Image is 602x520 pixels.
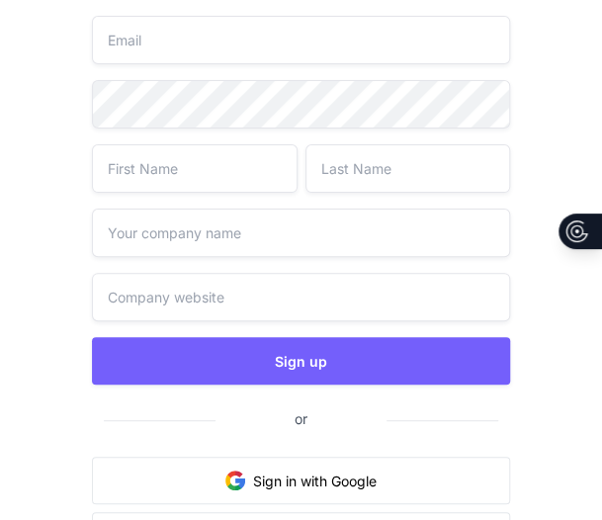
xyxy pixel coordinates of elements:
[225,471,245,490] img: google
[92,209,510,257] input: Your company name
[215,394,387,443] span: or
[92,144,298,193] input: First Name
[92,16,510,64] input: Email
[92,273,510,321] input: Company website
[92,457,510,504] button: Sign in with Google
[92,337,510,385] button: Sign up
[305,144,511,193] input: Last Name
